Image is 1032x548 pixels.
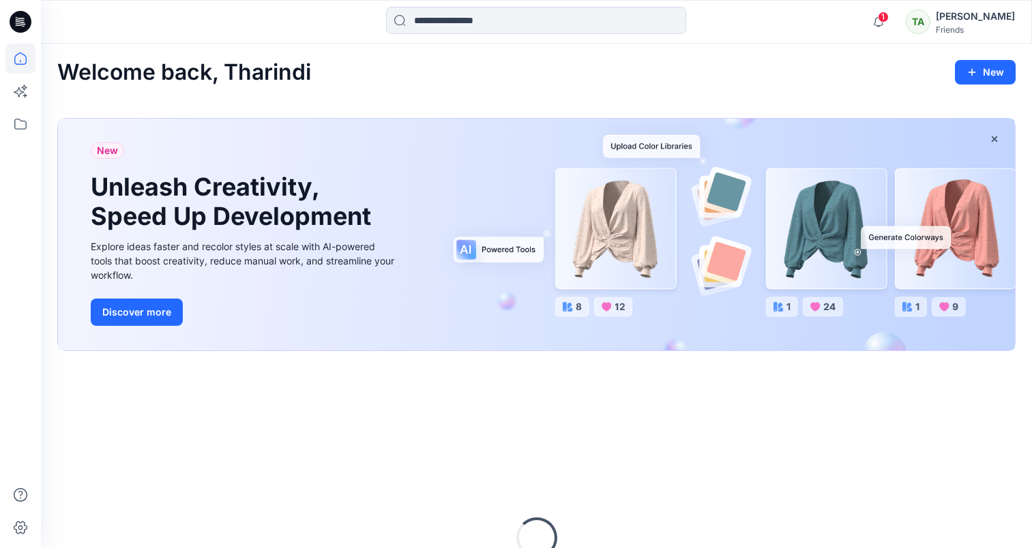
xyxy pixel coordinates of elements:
[936,8,1015,25] div: [PERSON_NAME]
[91,299,183,326] button: Discover more
[955,60,1016,85] button: New
[91,172,377,231] h1: Unleash Creativity, Speed Up Development
[91,239,398,282] div: Explore ideas faster and recolor styles at scale with AI-powered tools that boost creativity, red...
[57,60,311,85] h2: Welcome back, Tharindi
[91,299,398,326] a: Discover more
[878,12,889,22] span: 1
[906,10,930,34] div: TA
[97,142,118,159] span: New
[936,25,1015,35] div: Friends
